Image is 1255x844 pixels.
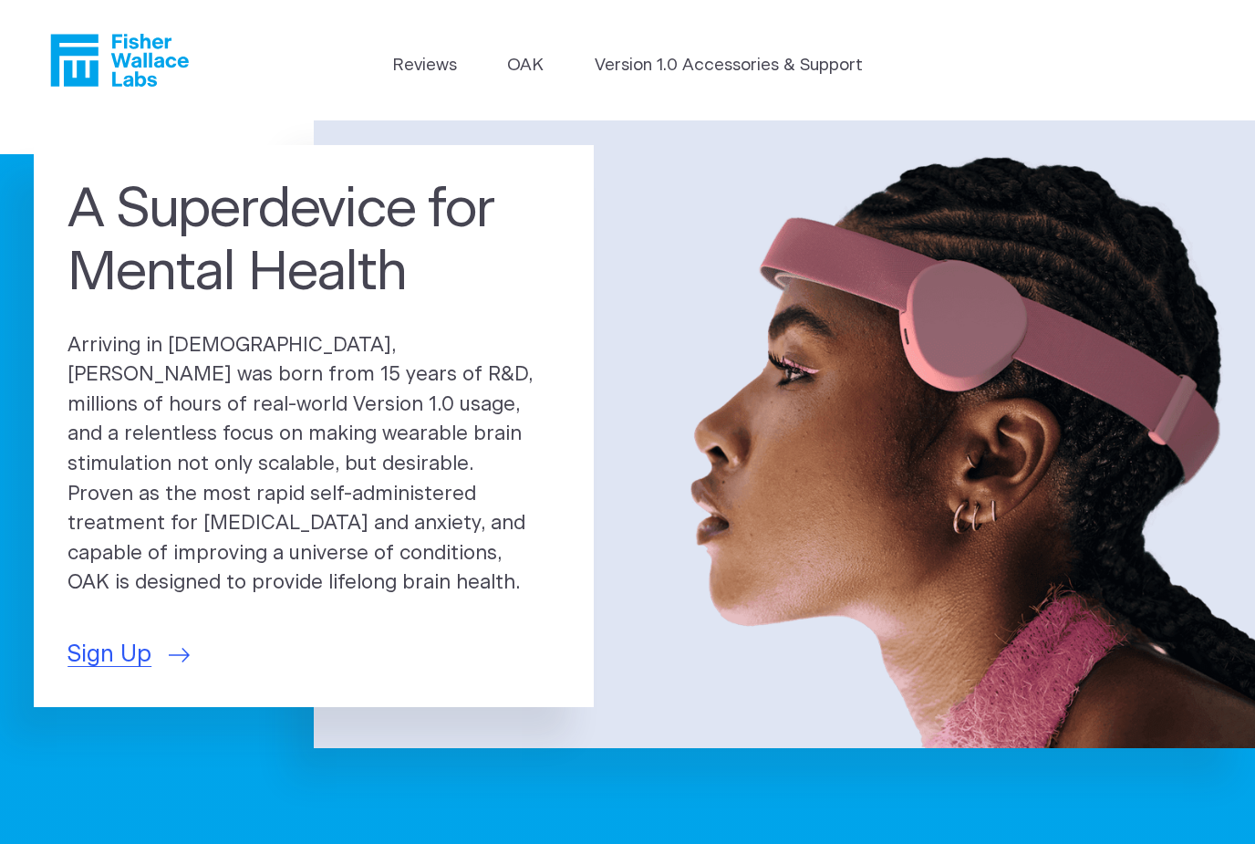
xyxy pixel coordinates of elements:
a: Reviews [392,53,457,78]
a: Sign Up [67,638,190,672]
a: OAK [507,53,544,78]
p: Arriving in [DEMOGRAPHIC_DATA], [PERSON_NAME] was born from 15 years of R&D, millions of hours of... [67,331,560,599]
span: Sign Up [67,638,151,672]
h1: A Superdevice for Mental Health [67,179,560,305]
a: Version 1.0 Accessories & Support [595,53,863,78]
a: Fisher Wallace [50,34,189,87]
